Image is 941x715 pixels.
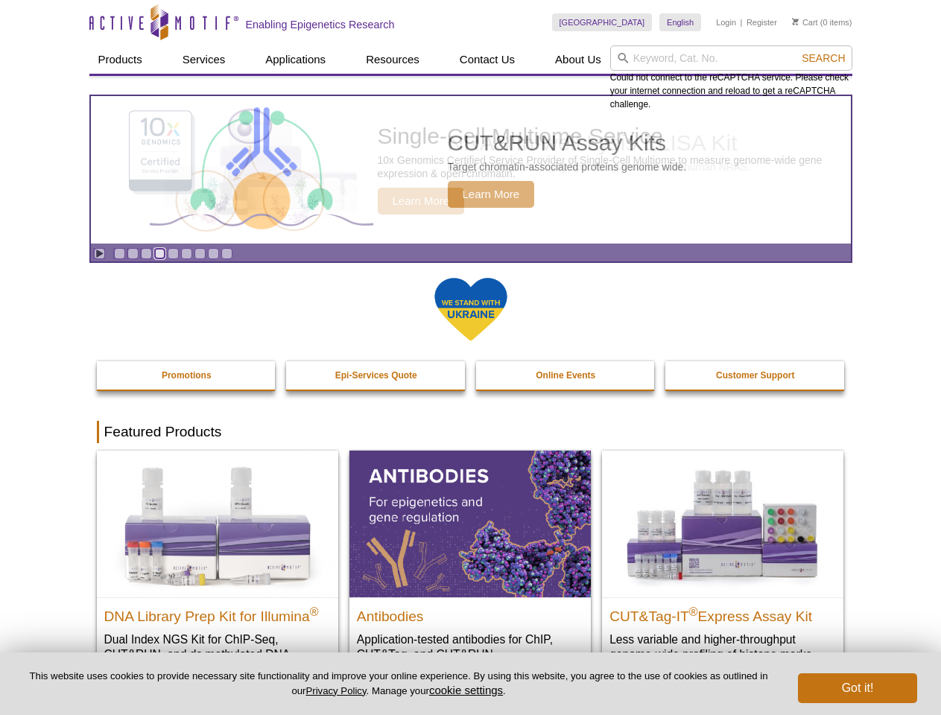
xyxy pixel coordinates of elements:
[747,17,777,28] a: Register
[349,451,591,597] img: All Antibodies
[716,17,736,28] a: Login
[448,132,687,154] h2: CUT&RUN Assay Kits
[741,13,743,31] li: |
[256,45,335,74] a: Applications
[610,45,852,71] input: Keyword, Cat. No.
[97,451,338,597] img: DNA Library Prep Kit for Illumina
[665,361,846,390] a: Customer Support
[141,248,152,259] a: Go to slide 3
[305,685,366,696] a: Privacy Policy
[97,451,338,691] a: DNA Library Prep Kit for Illumina DNA Library Prep Kit for Illumina® Dual Index NGS Kit for ChIP-...
[221,248,232,259] a: Go to slide 9
[127,248,139,259] a: Go to slide 2
[154,248,165,259] a: Go to slide 4
[434,276,508,343] img: We Stand With Ukraine
[610,45,852,111] div: Could not connect to the reCAPTCHA service. Please check your internet connection and reload to g...
[97,421,845,443] h2: Featured Products
[798,673,917,703] button: Got it!
[94,248,105,259] a: Toggle autoplay
[429,684,503,696] button: cookie settings
[349,451,591,676] a: All Antibodies Antibodies Application-tested antibodies for ChIP, CUT&Tag, and CUT&RUN.
[24,670,773,698] p: This website uses cookies to provide necessary site functionality and improve your online experie...
[659,13,701,31] a: English
[609,602,836,624] h2: CUT&Tag-IT Express Assay Kit
[150,102,373,238] img: CUT&RUN Assay Kits
[97,361,277,390] a: Promotions
[357,632,583,662] p: Application-tested antibodies for ChIP, CUT&Tag, and CUT&RUN.
[602,451,843,597] img: CUT&Tag-IT® Express Assay Kit
[448,160,687,174] p: Target chromatin-associated proteins genome wide.
[802,52,845,64] span: Search
[104,632,331,677] p: Dual Index NGS Kit for ChIP-Seq, CUT&RUN, and ds methylated DNA assays.
[448,181,535,208] span: Learn More
[609,632,836,662] p: Less variable and higher-throughput genome-wide profiling of histone marks​.
[552,13,653,31] a: [GEOGRAPHIC_DATA]
[792,17,818,28] a: Cart
[91,96,851,244] article: CUT&RUN Assay Kits
[174,45,235,74] a: Services
[168,248,179,259] a: Go to slide 5
[335,370,417,381] strong: Epi-Services Quote
[476,361,656,390] a: Online Events
[689,605,698,617] sup: ®
[797,51,849,65] button: Search
[104,602,331,624] h2: DNA Library Prep Kit for Illumina
[546,45,610,74] a: About Us
[246,18,395,31] h2: Enabling Epigenetics Research
[716,370,794,381] strong: Customer Support
[91,96,851,244] a: CUT&RUN Assay Kits CUT&RUN Assay Kits Target chromatin-associated proteins genome wide. Learn More
[792,13,852,31] li: (0 items)
[114,248,125,259] a: Go to slide 1
[162,370,212,381] strong: Promotions
[286,361,466,390] a: Epi-Services Quote
[357,602,583,624] h2: Antibodies
[89,45,151,74] a: Products
[536,370,595,381] strong: Online Events
[181,248,192,259] a: Go to slide 6
[310,605,319,617] sup: ®
[357,45,428,74] a: Resources
[208,248,219,259] a: Go to slide 8
[451,45,524,74] a: Contact Us
[792,18,799,25] img: Your Cart
[602,451,843,676] a: CUT&Tag-IT® Express Assay Kit CUT&Tag-IT®Express Assay Kit Less variable and higher-throughput ge...
[194,248,206,259] a: Go to slide 7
